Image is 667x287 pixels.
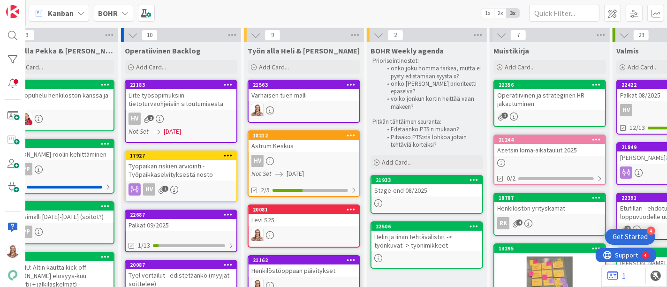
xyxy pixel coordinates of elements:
[3,89,114,110] div: 1. vuoropuhelu henkilöstön kanssa ja jatko
[13,63,43,71] span: Add Card...
[3,202,114,211] div: 21997
[125,210,237,252] a: 22687Palkat 09/20251/13
[371,176,482,196] div: 21933Stage-end 08/2025
[287,169,304,179] span: [DATE]
[138,241,150,250] span: 1/13
[249,131,359,140] div: 18212
[499,195,605,201] div: 18787
[253,132,359,139] div: 18212
[629,123,645,133] span: 12/13
[494,202,605,214] div: Henkilöstön yrityskamat
[126,113,236,125] div: HV
[493,46,529,55] span: Muistikirja
[494,136,605,156] div: 21244Azetsin loma-aikataulut 2025
[6,5,19,18] img: Visit kanbanzone.com
[3,113,114,125] div: JS
[125,151,237,202] a: 17927Työpaikan riskien arviointi - Työpaikkaselvityksestä nostoHV
[3,163,114,175] div: PP
[20,1,43,13] span: Support
[371,176,482,184] div: 21933
[249,229,359,241] div: IH
[248,130,360,197] a: 18212Astrum KeskusHVNot Set[DATE]2/5
[502,113,508,119] span: 2
[371,222,482,251] div: 22506Helin ja Iinan tehtävälistat -> työnkuvat -> työnimikkeet
[249,89,359,101] div: Varhaisen tuen malli
[130,82,236,88] div: 21183
[372,57,481,65] p: Priorisointinostot:
[382,95,482,111] li: voiko jonkun kortin heittää vaan mäkeen?
[376,177,482,183] div: 21933
[493,193,606,236] a: 18787Henkilöstön yrityskamatRK
[126,261,236,269] div: 20087
[6,245,19,258] img: IH
[130,152,236,159] div: 17927
[126,151,236,160] div: 17927
[249,81,359,89] div: 21563
[130,262,236,268] div: 20087
[130,211,236,218] div: 22687
[249,104,359,116] div: IH
[253,206,359,213] div: 20081
[129,113,141,125] div: HV
[499,136,605,143] div: 21244
[251,229,264,241] img: IH
[249,264,359,277] div: Henkilöstöoppaan päivitykset
[249,81,359,101] div: 21563Varhaisen tuen malli
[494,8,507,18] span: 2x
[253,82,359,88] div: 21563
[493,80,606,127] a: 22356Operatiivinen ja strateginen HR jakautuminen
[3,226,114,238] div: PP
[2,80,114,131] a: 225251. vuoropuhelu henkilöstön kanssa ja jatkoJS
[613,232,648,242] div: Get Started
[20,113,32,125] img: JS
[371,46,444,55] span: BOHR Weekly agenda
[7,203,114,210] div: 21997
[125,80,237,143] a: 21183Liite työsopimuksiin tietoturvaohjeisiin sitoutumisestaHVNot Set[DATE]
[249,131,359,152] div: 18212Astrum Keskus
[248,80,360,123] a: 21563Varhaisen tuen malliIH
[249,214,359,226] div: Levi S25
[48,8,74,19] span: Kanban
[126,211,236,219] div: 22687
[249,256,359,264] div: 21162
[6,269,19,282] img: avatar
[148,115,154,121] span: 2
[3,140,114,160] div: 21923[PERSON_NAME] roolin kehittäminen
[126,151,236,181] div: 17927Työpaikan riskien arviointi - Työpaikkaselvityksestä nosto
[2,139,114,194] a: 21923[PERSON_NAME] roolin kehittäminenPP
[633,30,649,41] span: 29
[371,175,483,214] a: 21933Stage-end 08/2025
[494,194,605,202] div: 18787
[494,144,605,156] div: Azetsin loma-aikataulut 2025
[143,183,155,196] div: HV
[126,160,236,181] div: Työpaikan riskien arviointi - Työpaikkaselvityksestä nosto
[126,183,236,196] div: HV
[494,89,605,110] div: Operatiivinen ja strateginen HR jakautuminen
[126,81,236,110] div: 21183Liite työsopimuksiin tietoturvaohjeisiin sitoutumisesta
[19,30,35,41] span: 9
[616,46,639,55] span: Valmis
[510,30,526,41] span: 7
[249,205,359,214] div: 20081
[529,5,599,22] input: Quick Filter...
[376,223,482,230] div: 22506
[494,81,605,89] div: 22356
[607,270,626,281] a: 1
[3,140,114,148] div: 21923
[505,63,535,71] span: Add Card...
[3,148,114,160] div: [PERSON_NAME] roolin kehittäminen
[248,46,360,55] span: Työn alla Heli & Iina
[49,4,51,11] div: 4
[628,63,658,71] span: Add Card...
[162,186,168,192] span: 1
[126,219,236,231] div: Palkat 09/2025
[507,8,519,18] span: 3x
[7,141,114,147] div: 21923
[2,201,114,244] a: 21997Allianssimalli [DATE]-[DATE] (soitot?)PP
[253,257,359,264] div: 21162
[494,194,605,214] div: 18787Henkilöstön yrityskamat
[126,89,236,110] div: Liite työsopimuksiin tietoturvaohjeisiin sitoutumisesta
[372,118,481,126] p: Pitkän tähtäimen seuranta:
[249,256,359,277] div: 21162Henkilöstöoppaan päivitykset
[647,227,655,235] div: 4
